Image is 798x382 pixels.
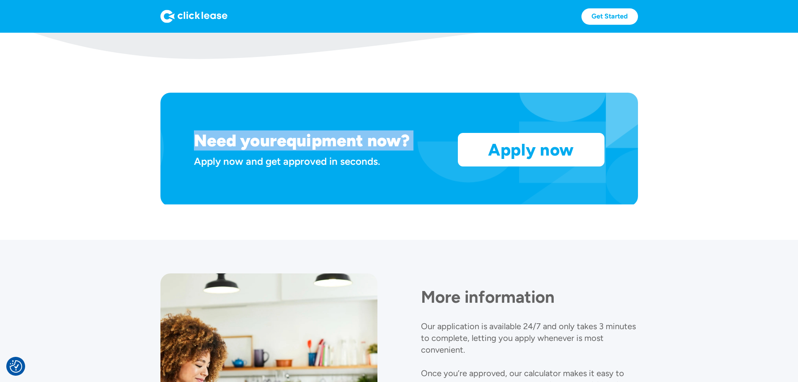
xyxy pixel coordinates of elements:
a: Get Started [581,8,638,25]
div: Apply now and get approved in seconds. [194,154,448,169]
h1: Need your [194,130,277,151]
button: Consent Preferences [10,360,22,373]
h1: More information [421,287,638,307]
h1: equipment now? [277,130,410,151]
img: Revisit consent button [10,360,22,373]
img: Logo [160,10,227,23]
a: Apply now [458,133,604,166]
